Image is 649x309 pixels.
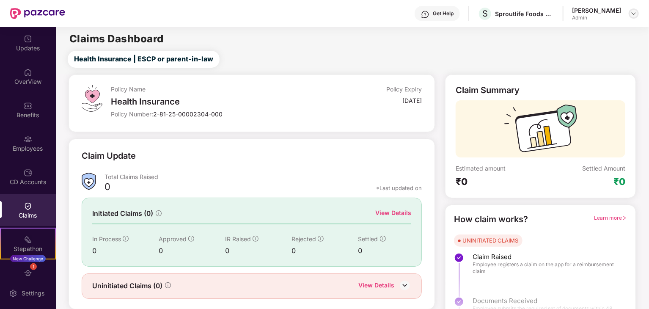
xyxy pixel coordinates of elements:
[630,10,637,17] img: svg+xml;base64,PHN2ZyBpZD0iRHJvcGRvd24tMzJ4MzIiIHhtbG5zPSJodHRwOi8vd3d3LnczLm9yZy8yMDAwL3N2ZyIgd2...
[74,54,213,64] span: Health Insurance | ESCP or parent-in-law
[433,10,454,17] div: Get Help
[165,282,171,288] span: info-circle
[456,85,520,95] div: Claim Summary
[19,289,47,298] div: Settings
[386,85,422,93] div: Policy Expiry
[159,246,225,256] div: 0
[358,246,412,256] div: 0
[82,85,102,112] img: svg+xml;base64,PHN2ZyB4bWxucz0iaHR0cDovL3d3dy53My5vcmcvMjAwMC9zdmciIHdpZHRoPSI0OS4zMiIgaGVpZ2h0PS...
[482,8,488,19] span: S
[454,213,528,226] div: How claim works?
[358,281,394,292] div: View Details
[504,105,577,157] img: svg+xml;base64,PHN2ZyB3aWR0aD0iMTcyIiBoZWlnaHQ9IjExMyIgdmlld0JveD0iMCAwIDE3MiAxMTMiIGZpbGw9Im5vbm...
[473,253,619,261] span: Claim Raised
[24,168,32,177] img: svg+xml;base64,PHN2ZyBpZD0iQ0RfQWNjb3VudHMiIGRhdGEtbmFtZT0iQ0QgQWNjb3VudHMiIHhtbG5zPSJodHRwOi8vd3...
[188,236,194,242] span: info-circle
[10,8,65,19] img: New Pazcare Logo
[104,181,110,195] div: 0
[24,202,32,210] img: svg+xml;base64,PHN2ZyBpZD0iQ2xhaW0iIHhtbG5zPSJodHRwOi8vd3d3LnczLm9yZy8yMDAwL3N2ZyIgd2lkdGg9IjIwIi...
[572,6,621,14] div: [PERSON_NAME]
[456,176,541,188] div: ₹0
[402,97,422,105] div: [DATE]
[24,68,32,77] img: svg+xml;base64,PHN2ZyBpZD0iSG9tZSIgeG1sbnM9Imh0dHA6Ly93d3cudzMub3JnLzIwMDAvc3ZnIiB3aWR0aD0iMjAiIG...
[10,255,46,262] div: New Challenge
[68,51,220,68] button: Health Insurance | ESCP or parent-in-law
[376,184,422,192] div: *Last updated on
[456,164,541,172] div: Estimated amount
[156,210,162,216] span: info-circle
[82,173,96,190] img: ClaimsSummaryIcon
[24,102,32,110] img: svg+xml;base64,PHN2ZyBpZD0iQmVuZWZpdHMiIHhtbG5zPSJodHRwOi8vd3d3LnczLm9yZy8yMDAwL3N2ZyIgd2lkdGg9Ij...
[399,279,411,292] img: DownIcon
[104,173,422,181] div: Total Claims Raised
[159,235,187,243] span: Approved
[421,10,429,19] img: svg+xml;base64,PHN2ZyBpZD0iSGVscC0zMngzMiIgeG1sbnM9Imh0dHA6Ly93d3cudzMub3JnLzIwMDAvc3ZnIiB3aWR0aD...
[375,208,411,218] div: View Details
[380,236,386,242] span: info-circle
[358,235,378,243] span: Settled
[24,269,32,277] img: svg+xml;base64,PHN2ZyBpZD0iRW5kb3JzZW1lbnRzIiB4bWxucz0iaHR0cDovL3d3dy53My5vcmcvMjAwMC9zdmciIHdpZH...
[291,235,316,243] span: Rejected
[462,236,518,245] div: UNINITIATED CLAIMS
[622,215,627,221] span: right
[111,85,318,93] div: Policy Name
[24,235,32,244] img: svg+xml;base64,PHN2ZyB4bWxucz0iaHR0cDovL3d3dy53My5vcmcvMjAwMC9zdmciIHdpZHRoPSIyMSIgaGVpZ2h0PSIyMC...
[582,164,625,172] div: Settled Amount
[92,208,153,219] span: Initiated Claims (0)
[24,35,32,43] img: svg+xml;base64,PHN2ZyBpZD0iVXBkYXRlZCIgeG1sbnM9Imh0dHA6Ly93d3cudzMub3JnLzIwMDAvc3ZnIiB3aWR0aD0iMj...
[69,34,164,44] h2: Claims Dashboard
[82,149,136,163] div: Claim Update
[253,236,258,242] span: info-circle
[30,263,37,270] div: 1
[123,236,129,242] span: info-circle
[225,246,291,256] div: 0
[111,110,318,118] div: Policy Number:
[454,253,464,263] img: svg+xml;base64,PHN2ZyBpZD0iU3RlcC1Eb25lLTMyeDMyIiB4bWxucz0iaHR0cDovL3d3dy53My5vcmcvMjAwMC9zdmciIH...
[318,236,324,242] span: info-circle
[613,176,625,188] div: ₹0
[111,97,318,107] div: Health Insurance
[291,246,358,256] div: 0
[92,246,159,256] div: 0
[9,289,17,298] img: svg+xml;base64,PHN2ZyBpZD0iU2V0dGluZy0yMHgyMCIgeG1sbnM9Imh0dHA6Ly93d3cudzMub3JnLzIwMDAvc3ZnIiB3aW...
[495,10,554,18] div: Sproutlife Foods Private Limited
[572,14,621,21] div: Admin
[225,235,251,243] span: IR Raised
[92,235,121,243] span: In Process
[153,110,223,118] span: 2-81-25-00002304-000
[24,135,32,143] img: svg+xml;base64,PHN2ZyBpZD0iRW1wbG95ZWVzIiB4bWxucz0iaHR0cDovL3d3dy53My5vcmcvMjAwMC9zdmciIHdpZHRoPS...
[473,261,619,275] span: Employee registers a claim on the app for a reimbursement claim
[1,245,55,253] div: Stepathon
[92,281,162,291] span: Uninitiated Claims (0)
[594,215,627,221] span: Learn more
